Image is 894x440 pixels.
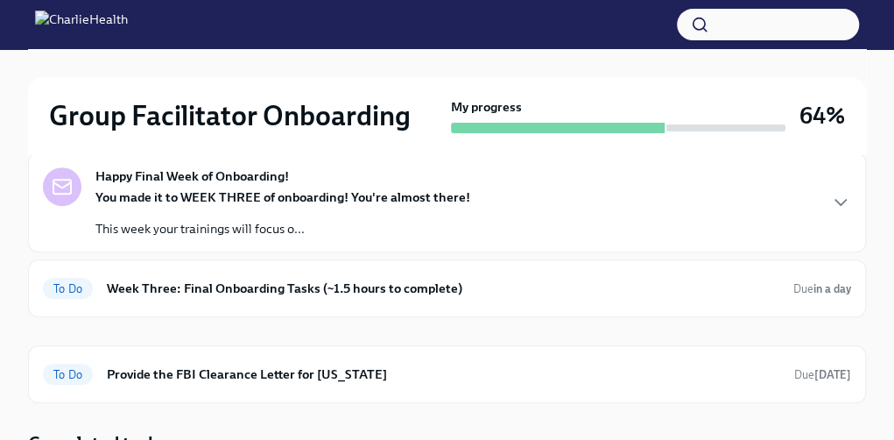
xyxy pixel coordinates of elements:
strong: in a day [813,282,851,295]
span: To Do [43,368,93,381]
p: This week your trainings will focus o... [95,220,470,238]
img: CharlieHealth [35,11,128,39]
span: September 6th, 2025 09:00 [793,280,851,297]
a: To DoWeek Three: Final Onboarding Tasks (~1.5 hours to complete)Duein a day [43,274,851,302]
strong: My progress [451,98,522,116]
span: September 23rd, 2025 09:00 [794,366,851,383]
strong: Happy Final Week of Onboarding! [95,167,289,185]
a: To DoProvide the FBI Clearance Letter for [US_STATE]Due[DATE] [43,360,851,388]
strong: [DATE] [814,368,851,381]
span: Due [794,368,851,381]
h3: 64% [799,100,845,131]
h6: Week Three: Final Onboarding Tasks (~1.5 hours to complete) [107,279,779,298]
span: To Do [43,282,93,295]
h2: Group Facilitator Onboarding [49,98,411,133]
span: Due [793,282,851,295]
h6: Provide the FBI Clearance Letter for [US_STATE] [107,365,780,384]
strong: You made it to WEEK THREE of onboarding! You're almost there! [95,189,470,205]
